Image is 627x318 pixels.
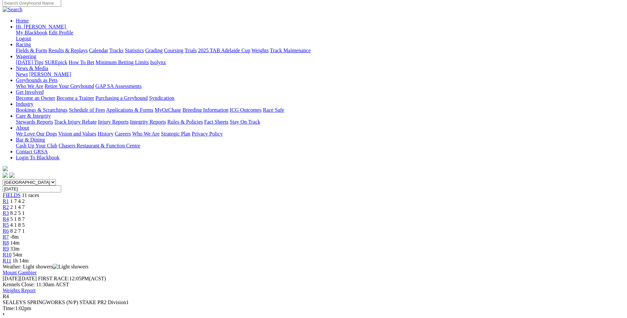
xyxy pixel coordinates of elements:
a: R5 [3,222,9,228]
a: R11 [3,258,11,263]
a: Race Safe [263,107,284,113]
a: Logout [16,36,31,41]
a: Bar & Dining [16,137,45,142]
a: About [16,125,29,131]
a: Tracks [109,48,124,53]
a: R1 [3,198,9,204]
a: R10 [3,252,12,258]
a: Become an Owner [16,95,55,101]
div: Hi, [PERSON_NAME] [16,30,624,42]
a: [PERSON_NAME] [29,71,71,77]
span: 14m [10,240,20,246]
span: • [3,311,5,317]
a: R4 [3,216,9,222]
a: [DATE] Tips [16,60,43,65]
a: Cash Up Your Club [16,143,57,148]
span: 8 2 5 1 [10,210,25,216]
a: Coursing [164,48,183,53]
a: Stewards Reports [16,119,53,125]
a: Weights [252,48,269,53]
img: facebook.svg [3,173,8,178]
a: Rules & Policies [167,119,203,125]
a: R2 [3,204,9,210]
a: Weights Report [3,288,36,293]
span: [DATE] [3,276,20,281]
a: R8 [3,240,9,246]
div: News & Media [16,71,624,77]
span: -8m [10,234,19,240]
a: Racing [16,42,31,47]
a: Grading [145,48,163,53]
div: Care & Integrity [16,119,624,125]
a: R3 [3,210,9,216]
a: 2025 TAB Adelaide Cup [198,48,250,53]
div: Kennels Close: 11:30am ACST [3,282,624,288]
span: 1 7 4 2 [10,198,25,204]
a: News & Media [16,65,48,71]
a: Bookings & Scratchings [16,107,67,113]
a: Home [16,18,29,23]
a: Chasers Restaurant & Function Centre [59,143,140,148]
a: R7 [3,234,9,240]
a: Get Involved [16,89,44,95]
span: 54m [13,252,22,258]
div: Greyhounds as Pets [16,83,624,89]
a: Stay On Track [230,119,260,125]
a: Strategic Plan [161,131,190,137]
a: Privacy Policy [192,131,223,137]
a: FIELDS [3,192,20,198]
a: R6 [3,228,9,234]
a: News [16,71,28,77]
a: Fact Sheets [204,119,228,125]
span: 8 2 7 1 [10,228,25,234]
span: [DATE] [3,276,37,281]
span: 4 1 8 5 [10,222,25,228]
a: Trials [184,48,197,53]
span: 12:05PM(ACST) [38,276,106,281]
a: Careers [115,131,131,137]
a: Contact GRSA [16,149,48,154]
span: 2 1 4 7 [10,204,25,210]
a: Integrity Reports [130,119,166,125]
a: Isolynx [150,60,166,65]
a: Login To Blackbook [16,155,59,160]
a: Who We Are [132,131,160,137]
a: Hi, [PERSON_NAME] [16,24,67,29]
a: MyOzChase [155,107,181,113]
a: Applications & Forms [106,107,153,113]
a: Greyhounds as Pets [16,77,58,83]
a: Edit Profile [49,30,73,35]
a: Syndication [149,95,174,101]
span: Hi, [PERSON_NAME] [16,24,66,29]
a: Statistics [125,48,144,53]
img: Light showers [53,264,88,270]
span: 5 1 8 7 [10,216,25,222]
span: FIRST RACE: [38,276,69,281]
img: logo-grsa-white.png [3,166,8,171]
a: Care & Integrity [16,113,51,119]
div: About [16,131,624,137]
a: Breeding Information [182,107,228,113]
div: Industry [16,107,624,113]
a: Wagering [16,54,36,59]
a: Industry [16,101,33,107]
div: Get Involved [16,95,624,101]
span: Time: [3,305,15,311]
a: We Love Our Dogs [16,131,57,137]
img: Search [3,7,22,13]
a: GAP SA Assessments [96,83,142,89]
a: Mount Gambier [3,270,37,275]
span: 11 races [22,192,39,198]
a: Minimum Betting Limits [96,60,149,65]
a: Retire Your Greyhound [45,83,94,89]
a: Results & Replays [48,48,88,53]
div: SEALEYS SPRINGWORKS (N/P) STAKE PR2 Division1 [3,299,624,305]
